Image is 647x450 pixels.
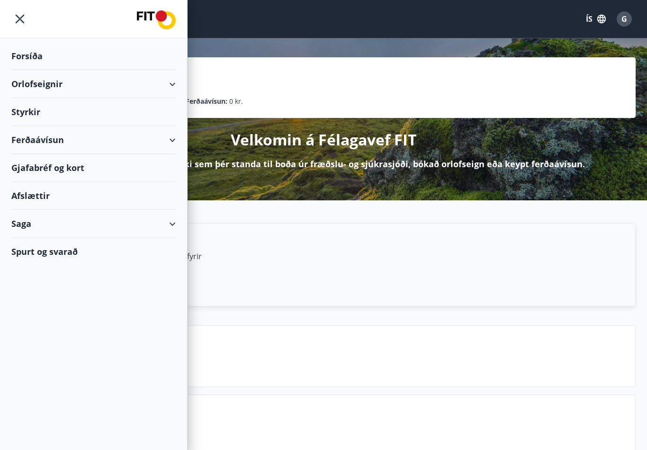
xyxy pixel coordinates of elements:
[11,10,28,27] button: menu
[11,182,176,210] div: Afslættir
[81,419,628,435] p: Spurt og svarað
[11,210,176,238] div: Saga
[11,238,176,265] div: Spurt og svarað
[11,70,176,98] div: Orlofseignir
[11,154,176,182] div: Gjafabréf og kort
[62,158,585,170] p: Hér getur þú sótt um þá styrki sem þér standa til boða úr fræðslu- og sjúkrasjóði, bókað orlofsei...
[231,129,417,150] p: Velkomin á Félagavef FIT
[613,8,636,30] button: G
[186,96,227,107] p: Ferðaávísun :
[229,96,243,107] span: 0 kr.
[11,42,176,70] div: Forsíða
[137,10,176,29] img: union_logo
[581,10,611,27] button: ÍS
[11,98,176,126] div: Styrkir
[81,350,628,366] p: Næstu helgi
[11,126,176,154] div: Ferðaávísun
[621,14,627,24] span: G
